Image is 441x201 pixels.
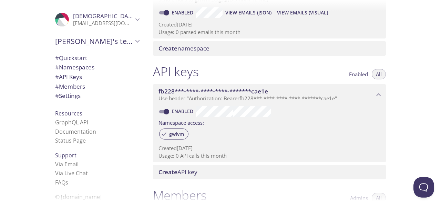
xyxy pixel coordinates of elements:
a: Enabled [171,9,196,16]
span: namespace [158,44,209,52]
span: [DEMOGRAPHIC_DATA] Abdurhaman [73,12,175,20]
div: Usmael Abdurhaman [50,8,145,31]
span: Create [158,168,177,176]
iframe: Help Scout Beacon - Open [413,177,434,198]
span: # [55,54,59,62]
span: Members [55,82,85,90]
span: Quickstart [55,54,87,62]
a: FAQ [55,179,68,186]
div: Namespaces [50,63,145,72]
p: Usage: 0 parsed emails this month [158,29,380,36]
span: View Emails (Visual) [277,9,328,17]
span: # [55,82,59,90]
span: API Keys [55,73,82,81]
button: Enabled [345,69,372,79]
button: View Emails (Visual) [274,7,331,18]
div: Usmael's team [50,32,145,50]
h1: API keys [153,64,199,79]
span: API key [158,168,197,176]
div: Team Settings [50,91,145,101]
button: All [372,69,386,79]
div: Create API Key [153,165,386,179]
div: Create namespace [153,41,386,56]
div: Members [50,82,145,91]
span: gwlvm [165,131,188,137]
span: Create [158,44,177,52]
a: Via Live Chat [55,169,88,177]
span: [PERSON_NAME]'s team [55,36,133,46]
span: s [65,179,68,186]
p: [EMAIL_ADDRESS][DOMAIN_NAME] [73,20,133,27]
span: # [55,92,59,100]
button: View Emails (JSON) [223,7,274,18]
p: Created [DATE] [158,145,380,152]
a: Status Page [55,137,86,144]
a: GraphQL API [55,119,88,126]
div: API Keys [50,72,145,82]
p: Usage: 0 API calls this month [158,152,380,159]
div: gwlvm [159,129,188,139]
span: View Emails (JSON) [225,9,271,17]
span: Resources [55,110,82,117]
a: Documentation [55,128,96,135]
span: Namespaces [55,63,94,71]
div: Quickstart [50,53,145,63]
span: Support [55,152,76,159]
a: Via Email [55,160,79,168]
span: # [55,73,59,81]
span: # [55,63,59,71]
a: Enabled [171,108,196,114]
label: Namespace access: [158,117,204,127]
p: Created [DATE] [158,21,380,28]
span: Settings [55,92,81,100]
